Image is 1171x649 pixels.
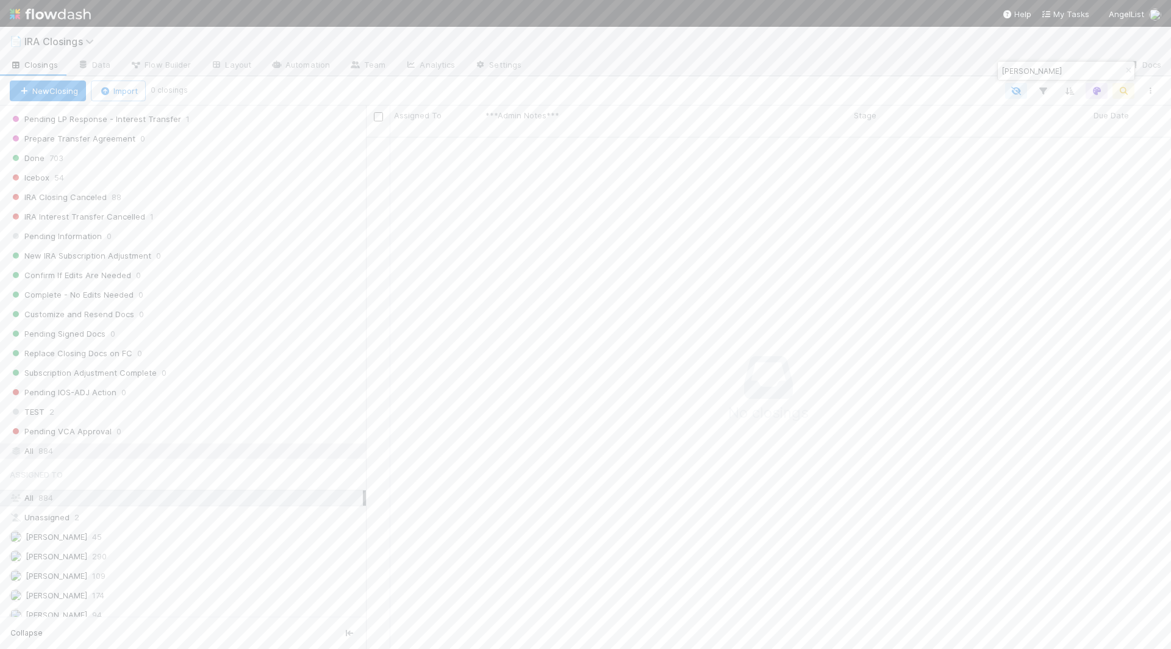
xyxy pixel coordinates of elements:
span: 2 [74,510,79,525]
span: 0 [121,385,126,400]
div: Help [1002,8,1031,20]
span: 0 [137,346,142,361]
span: 54 [54,170,64,185]
button: Import [91,81,146,101]
span: Collapse [10,628,43,639]
span: 88 [112,190,121,205]
span: 0 [136,268,141,283]
span: 0 [138,287,143,303]
span: Flow Builder [130,59,191,71]
span: [PERSON_NAME] [26,610,87,620]
span: Closings [10,59,58,71]
input: Search... [1000,63,1122,78]
span: Customize and Resend Docs [10,307,134,322]
span: Assigned To [10,462,63,487]
span: My Tasks [1041,9,1089,19]
span: TEST [10,404,45,420]
span: 2 [49,404,54,420]
img: logo-inverted-e16ddd16eac7371096b0.svg [10,4,91,24]
span: 94 [92,608,102,623]
div: Unassigned [10,510,363,525]
a: Settings [465,56,531,76]
small: 0 closings [151,85,188,96]
span: AngelList [1109,9,1144,19]
a: Docs [1118,56,1171,76]
span: 0 [107,229,112,244]
span: Confirm If Edits Are Needed [10,268,131,283]
img: avatar_aa70801e-8de5-4477-ab9d-eb7c67de69c1.png [1149,9,1161,21]
span: Stage [854,109,876,121]
a: Data [68,56,120,76]
span: Prepare Transfer Agreement [10,131,135,146]
button: NewClosing [10,81,86,101]
span: Pending LP Response - Interest Transfer [10,112,181,127]
span: 0 [116,424,121,439]
a: Layout [201,56,261,76]
span: 0 [110,326,115,342]
span: 109 [92,568,106,584]
span: 174 [92,588,104,603]
span: New IRA Subscription Adjustment [10,248,151,264]
a: Analytics [395,56,465,76]
img: avatar_b18de8e2-1483-4e81-aa60-0a3d21592880.png [10,531,22,543]
span: Done [10,151,45,166]
img: avatar_aa70801e-8de5-4477-ab9d-eb7c67de69c1.png [10,550,22,562]
div: All [10,443,363,459]
span: [PERSON_NAME] [26,571,87,581]
span: 290 [92,549,107,564]
a: Team [340,56,395,76]
span: 0 [156,248,161,264]
span: 0 [139,307,144,322]
span: Pending Information [10,229,102,244]
span: [PERSON_NAME] [26,551,87,561]
span: Replace Closing Docs on FC [10,346,132,361]
span: [PERSON_NAME] [26,532,87,542]
span: 0 [162,365,167,381]
img: avatar_768cd48b-9260-4103-b3ef-328172ae0546.png [10,570,22,582]
img: avatar_23baed65-fdda-4207-a02a-711fbb660273.png [10,589,22,601]
span: Due Date [1094,109,1129,121]
span: Subscription Adjustment Complete [10,365,157,381]
span: IRA Closing Canceled [10,190,107,205]
img: avatar_b0da76e8-8e9d-47e0-9b3e-1b93abf6f697.png [10,609,22,621]
div: All [10,490,363,506]
span: Complete - No Edits Needed [10,287,134,303]
span: [PERSON_NAME] [26,590,87,600]
input: Toggle All Rows Selected [374,112,383,121]
span: Pending IOS-ADJ Action [10,385,116,400]
span: 1 [150,209,154,224]
span: Assigned To [394,109,442,121]
span: IRA Interest Transfer Cancelled [10,209,145,224]
span: 884 [38,493,53,503]
span: Pending Signed Docs [10,326,106,342]
span: 1 [186,112,190,127]
span: IRA Closings [24,35,100,48]
span: Pending VCA Approval [10,424,112,439]
span: 0 [140,131,145,146]
span: 45 [92,529,102,545]
span: 884 [38,443,53,459]
span: 📄 [10,36,22,46]
span: Icebox [10,170,49,185]
a: Automation [261,56,340,76]
span: 703 [49,151,63,166]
